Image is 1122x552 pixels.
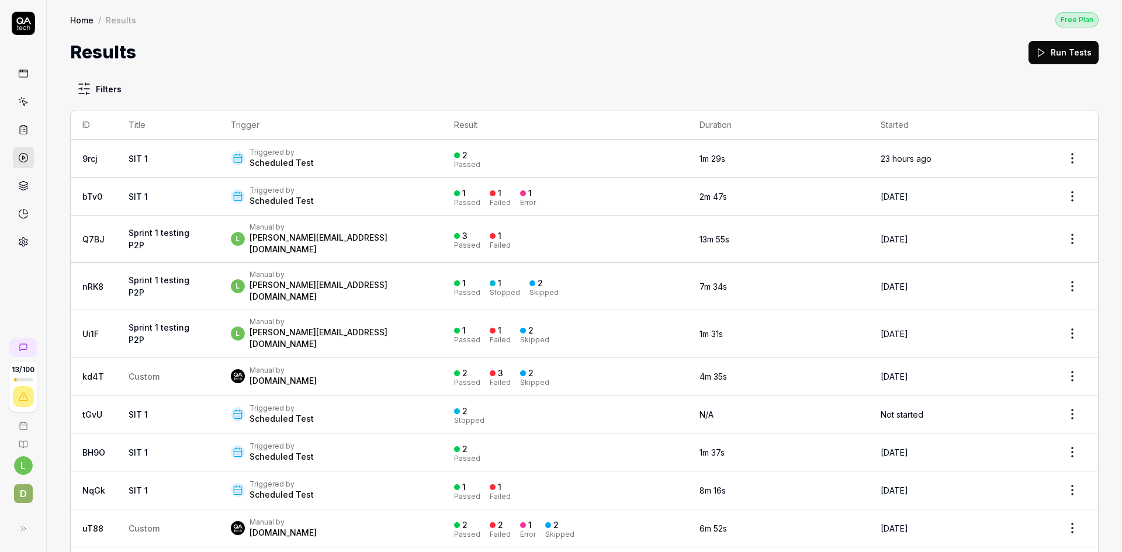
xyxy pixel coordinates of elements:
time: [DATE] [881,523,908,533]
div: 2 [462,150,467,161]
a: tGvU [82,409,102,419]
div: Failed [490,379,511,386]
div: Passed [454,242,480,249]
div: Manual by [250,270,431,279]
div: 1 [498,325,501,336]
time: [DATE] [881,329,908,339]
h1: Results [70,39,136,65]
div: / [98,14,101,26]
a: SIT 1 [129,485,148,495]
div: Triggered by [250,480,314,489]
time: [DATE] [881,192,908,202]
div: Failed [490,199,511,206]
div: 2 [538,278,543,289]
div: Stopped [454,417,484,424]
a: uT88 [82,523,103,533]
div: Passed [454,531,480,538]
div: Manual by [250,366,317,375]
div: Passed [454,455,480,462]
div: Triggered by [250,186,314,195]
time: 1m 37s [699,447,725,457]
a: Sprint 1 testing P2P [129,228,189,250]
div: Manual by [250,223,431,232]
time: [DATE] [881,485,908,495]
td: Not started [869,395,1047,433]
th: Title [117,110,219,140]
span: Custom [129,523,160,533]
div: Triggered by [250,442,314,451]
a: SIT 1 [129,447,148,457]
div: [PERSON_NAME][EMAIL_ADDRESS][DOMAIN_NAME] [250,279,431,303]
div: Manual by [250,317,431,327]
img: 7ccf6c19-61ad-4a6c-8811-018b02a1b829.jpg [231,521,245,535]
div: Passed [454,379,480,386]
a: Q7BJ [82,234,105,244]
a: Book a call with us [5,412,41,431]
div: Passed [454,161,480,168]
div: Manual by [250,518,317,527]
div: 2 [528,368,534,379]
span: D [14,484,33,503]
a: bTv0 [82,192,102,202]
a: kd4T [82,372,104,381]
time: 23 hours ago [881,154,931,164]
a: 9rcj [82,154,98,164]
div: 1 [528,188,532,199]
span: Custom [129,372,160,381]
div: Scheduled Test [250,413,314,425]
div: 1 [462,482,466,492]
img: 7ccf6c19-61ad-4a6c-8811-018b02a1b829.jpg [231,369,245,383]
button: Free Plan [1055,12,1099,27]
time: [DATE] [881,234,908,244]
div: Failed [490,493,511,500]
a: Sprint 1 testing P2P [129,275,189,297]
time: 8m 16s [699,485,726,495]
div: 2 [462,444,467,454]
a: Documentation [5,431,41,449]
span: 13 / 100 [12,366,34,373]
a: NqGk [82,485,105,495]
time: [DATE] [881,282,908,291]
div: 3 [498,368,503,379]
div: Passed [454,199,480,206]
time: 1m 31s [699,329,723,339]
div: Error [520,199,536,206]
button: l [14,456,33,475]
div: Passed [454,336,480,343]
div: [DOMAIN_NAME] [250,375,317,387]
div: 2 [528,325,534,336]
div: Skipped [545,531,574,538]
div: 1 [498,231,501,241]
time: 7m 34s [699,282,727,291]
time: 13m 55s [699,234,729,244]
div: [PERSON_NAME][EMAIL_ADDRESS][DOMAIN_NAME] [250,327,431,350]
div: [PERSON_NAME][EMAIL_ADDRESS][DOMAIN_NAME] [250,232,431,255]
div: [DOMAIN_NAME] [250,527,317,539]
a: New conversation [9,338,37,357]
div: 3 [462,231,467,241]
button: D [5,475,41,505]
time: 1m 29s [699,154,725,164]
div: 1 [498,188,501,199]
div: 2 [462,406,467,416]
th: Result [442,110,688,140]
div: 2 [498,520,503,530]
div: Results [106,14,136,26]
span: l [231,327,245,341]
div: Scheduled Test [250,195,314,207]
div: Skipped [520,379,549,386]
div: Failed [490,336,511,343]
div: Scheduled Test [250,489,314,501]
div: Scheduled Test [250,157,314,169]
div: Skipped [520,336,549,343]
div: Failed [490,531,511,538]
span: N/A [699,409,714,419]
div: Passed [454,289,480,296]
time: [DATE] [881,372,908,381]
th: ID [71,110,117,140]
a: nRK8 [82,282,103,291]
div: 1 [462,278,466,289]
a: Home [70,14,93,26]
